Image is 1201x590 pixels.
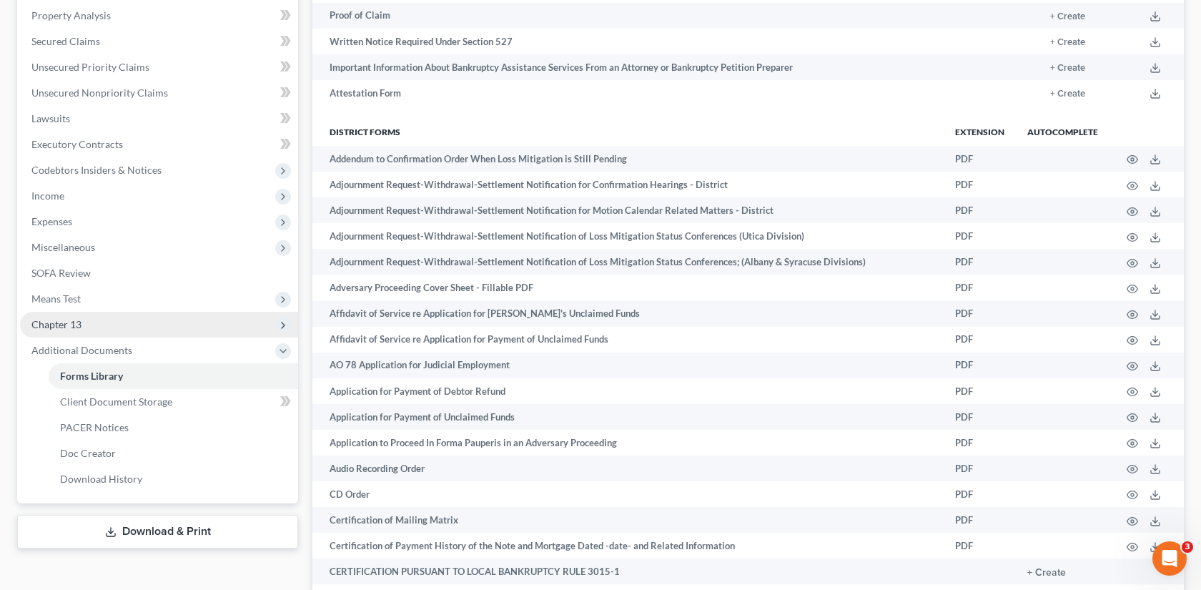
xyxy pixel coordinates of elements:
span: Doc Creator [60,447,116,459]
td: Affidavit of Service re Application for Payment of Unclaimed Funds [312,327,944,353]
th: District forms [312,117,944,146]
a: Download History [49,466,298,492]
td: PDF [944,275,1016,300]
td: PDF [944,249,1016,275]
td: Addendum to Confirmation Order When Loss Mitigation is Still Pending [312,146,944,172]
td: Attestation Form [312,80,967,106]
iframe: Intercom live chat [1152,541,1187,576]
td: PDF [944,146,1016,172]
td: Certification of Payment History of the Note and Mortgage Dated -date- and Related Information [312,533,944,559]
a: Forms Library [49,363,298,389]
span: Download History [60,473,142,485]
span: Income [31,190,64,202]
span: Secured Claims [31,35,100,47]
span: Codebtors Insiders & Notices [31,164,162,176]
span: Client Document Storage [60,395,172,408]
a: Unsecured Priority Claims [20,54,298,80]
td: Affidavit of Service re Application for [PERSON_NAME]'s Unclaimed Funds [312,301,944,327]
button: + Create [1050,64,1085,73]
td: PDF [944,533,1016,559]
span: SOFA Review [31,267,91,279]
td: PDF [944,172,1016,197]
button: + Create [1050,89,1085,99]
a: Property Analysis [20,3,298,29]
td: PDF [944,327,1016,353]
td: PDF [944,223,1016,249]
td: PDF [944,456,1016,481]
th: Autocomplete [1016,117,1109,146]
td: PDF [944,481,1016,507]
a: Lawsuits [20,106,298,132]
span: Miscellaneous [31,241,95,253]
td: PDF [944,507,1016,533]
button: + Create [1027,568,1066,578]
th: Extension [944,117,1016,146]
a: Secured Claims [20,29,298,54]
td: AO 78 Application for Judicial Employment [312,353,944,378]
td: PDF [944,197,1016,223]
td: Adjournment Request-Withdrawal-Settlement Notification of Loss Mitigation Status Conferences (Uti... [312,223,944,249]
span: Chapter 13 [31,318,81,330]
td: PDF [944,430,1016,456]
span: Lawsuits [31,112,70,124]
span: Unsecured Priority Claims [31,61,149,73]
td: Adjournment Request-Withdrawal-Settlement Notification of Loss Mitigation Status Conferences; (Al... [312,249,944,275]
td: Proof of Claim [312,3,967,29]
td: Written Notice Required Under Section 527 [312,29,967,54]
td: Adjournment Request-Withdrawal-Settlement Notification for Confirmation Hearings - District [312,172,944,197]
td: PDF [944,378,1016,404]
td: Adjournment Request-Withdrawal-Settlement Notification for Motion Calendar Related Matters - Dist... [312,197,944,223]
span: Unsecured Nonpriority Claims [31,87,168,99]
td: CERTIFICATION PURSUANT TO LOCAL BANKRUPTCY RULE 3015-1 [312,559,944,584]
a: Client Document Storage [49,389,298,415]
button: + Create [1050,12,1085,21]
a: Download & Print [17,515,298,549]
button: + Create [1050,38,1085,47]
span: Forms Library [60,370,123,382]
span: Expenses [31,215,72,227]
td: CD Order [312,481,944,507]
span: 3 [1182,541,1193,553]
td: Application for Payment of Debtor Refund [312,378,944,404]
td: Application for Payment of Unclaimed Funds [312,404,944,430]
a: PACER Notices [49,415,298,441]
span: Additional Documents [31,344,132,356]
span: Property Analysis [31,9,111,21]
span: Executory Contracts [31,138,123,150]
td: Certification of Mailing Matrix [312,507,944,533]
td: PDF [944,301,1016,327]
td: Important Information About Bankruptcy Assistance Services From an Attorney or Bankruptcy Petitio... [312,54,967,80]
span: PACER Notices [60,421,129,433]
a: Executory Contracts [20,132,298,157]
td: PDF [944,404,1016,430]
a: Doc Creator [49,441,298,466]
td: Audio Recording Order [312,456,944,481]
a: Unsecured Nonpriority Claims [20,80,298,106]
td: Adversary Proceeding Cover Sheet - Fillable PDF [312,275,944,300]
td: Application to Proceed In Forma Pauperis in an Adversary Proceeding [312,430,944,456]
span: Means Test [31,292,81,305]
a: SOFA Review [20,260,298,286]
td: PDF [944,353,1016,378]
